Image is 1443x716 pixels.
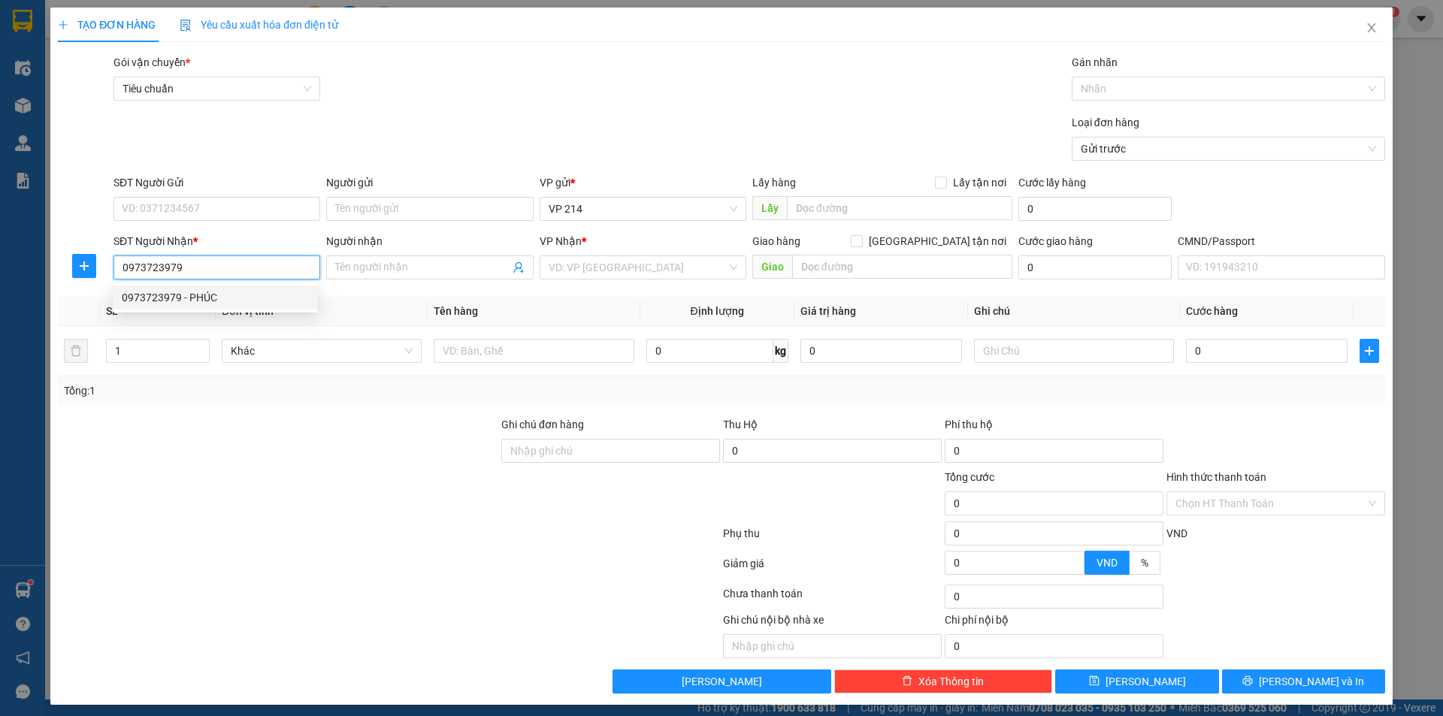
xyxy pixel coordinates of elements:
[752,177,796,189] span: Lấy hàng
[1360,339,1379,363] button: plus
[1072,116,1139,128] label: Loại đơn hàng
[1018,177,1086,189] label: Cước lấy hàng
[501,418,584,431] label: Ghi chú đơn hàng
[180,19,338,31] span: Yêu cầu xuất hóa đơn điện tử
[123,77,311,100] span: Tiêu chuẩn
[1072,56,1118,68] label: Gán nhãn
[863,233,1012,249] span: [GEOGRAPHIC_DATA] tận nơi
[947,174,1012,191] span: Lấy tận nơi
[434,339,634,363] input: VD: Bàn, Ghế
[434,305,478,317] span: Tên hàng
[1366,22,1378,34] span: close
[72,254,96,278] button: plus
[721,525,943,551] div: Phụ thu
[918,673,984,690] span: Xóa Thông tin
[1222,669,1385,693] button: printer[PERSON_NAME] và In
[902,675,912,687] span: delete
[773,339,788,363] span: kg
[549,198,737,220] span: VP 214
[64,382,557,399] div: Tổng: 1
[113,233,320,249] div: SĐT Người Nhận
[540,174,746,191] div: VP gửi
[1018,255,1172,279] input: Cước giao hàng
[1166,471,1266,483] label: Hình thức thanh toán
[945,471,994,483] span: Tổng cước
[1081,137,1376,160] span: Gửi trước
[1178,233,1384,249] div: CMND/Passport
[800,339,962,363] input: 0
[113,56,190,68] span: Gói vận chuyển
[974,339,1174,363] input: Ghi Chú
[945,612,1163,634] div: Chi phí nội bộ
[113,285,318,310] div: 0973723979 - PHÚC
[752,196,787,220] span: Lấy
[326,233,533,249] div: Người nhận
[1141,557,1148,569] span: %
[73,260,95,272] span: plus
[1089,675,1100,687] span: save
[64,339,88,363] button: delete
[58,20,68,30] span: plus
[1186,305,1238,317] span: Cước hàng
[513,261,525,273] span: user-add
[723,612,942,634] div: Ghi chú nội bộ nhà xe
[723,418,758,431] span: Thu Hộ
[723,634,942,658] input: Nhập ghi chú
[1018,235,1093,247] label: Cước giao hàng
[682,673,762,690] span: [PERSON_NAME]
[501,439,720,463] input: Ghi chú đơn hàng
[180,20,192,32] img: icon
[752,255,792,279] span: Giao
[721,555,943,582] div: Giảm giá
[792,255,1012,279] input: Dọc đường
[231,340,413,362] span: Khác
[613,669,831,693] button: [PERSON_NAME]
[834,669,1053,693] button: deleteXóa Thông tin
[113,174,320,191] div: SĐT Người Gửi
[945,416,1163,439] div: Phí thu hộ
[106,305,118,317] span: SL
[1055,669,1218,693] button: save[PERSON_NAME]
[1097,557,1118,569] span: VND
[1166,527,1187,539] span: VND
[1018,197,1172,221] input: Cước lấy hàng
[752,235,800,247] span: Giao hàng
[800,305,856,317] span: Giá trị hàng
[721,585,943,612] div: Chưa thanh toán
[122,289,309,306] div: 0973723979 - PHÚC
[1106,673,1186,690] span: [PERSON_NAME]
[1259,673,1364,690] span: [PERSON_NAME] và In
[691,305,744,317] span: Định lượng
[58,19,156,31] span: TẠO ĐƠN HÀNG
[787,196,1012,220] input: Dọc đường
[1351,8,1393,50] button: Close
[968,297,1180,326] th: Ghi chú
[1360,345,1378,357] span: plus
[540,235,582,247] span: VP Nhận
[326,174,533,191] div: Người gửi
[1242,675,1253,687] span: printer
